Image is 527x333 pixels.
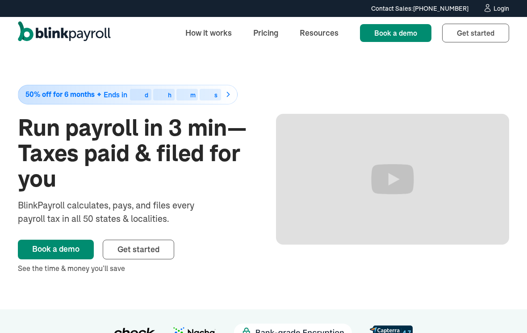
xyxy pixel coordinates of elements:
a: [PHONE_NUMBER] [413,4,468,12]
div: s [214,92,217,98]
div: m [190,92,196,98]
a: Book a demo [18,240,94,259]
a: Get started [103,240,174,259]
a: Book a demo [360,24,431,42]
div: Login [494,5,509,12]
a: home [18,21,111,45]
a: Resources [293,23,346,42]
div: d [145,92,148,98]
span: Get started [457,29,494,37]
div: BlinkPayroll calculates, pays, and files every payroll tax in all 50 states & localities. [18,199,218,225]
h1: Run payroll in 3 min—Taxes paid & filed for you [18,115,251,192]
span: Ends in [104,90,127,99]
a: Login [483,4,509,13]
div: h [168,92,171,98]
a: Pricing [246,23,285,42]
a: How it works [178,23,239,42]
span: Book a demo [374,29,417,37]
div: Contact Sales: [371,4,468,13]
div: See the time & money you’ll save [18,263,251,274]
iframe: Run Payroll in 3 min with BlinkPayroll [276,114,509,245]
span: 50% off for 6 months [25,91,95,98]
a: Get started [442,24,509,42]
a: 50% off for 6 monthsEnds indhms [18,85,251,104]
span: Get started [117,244,159,254]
